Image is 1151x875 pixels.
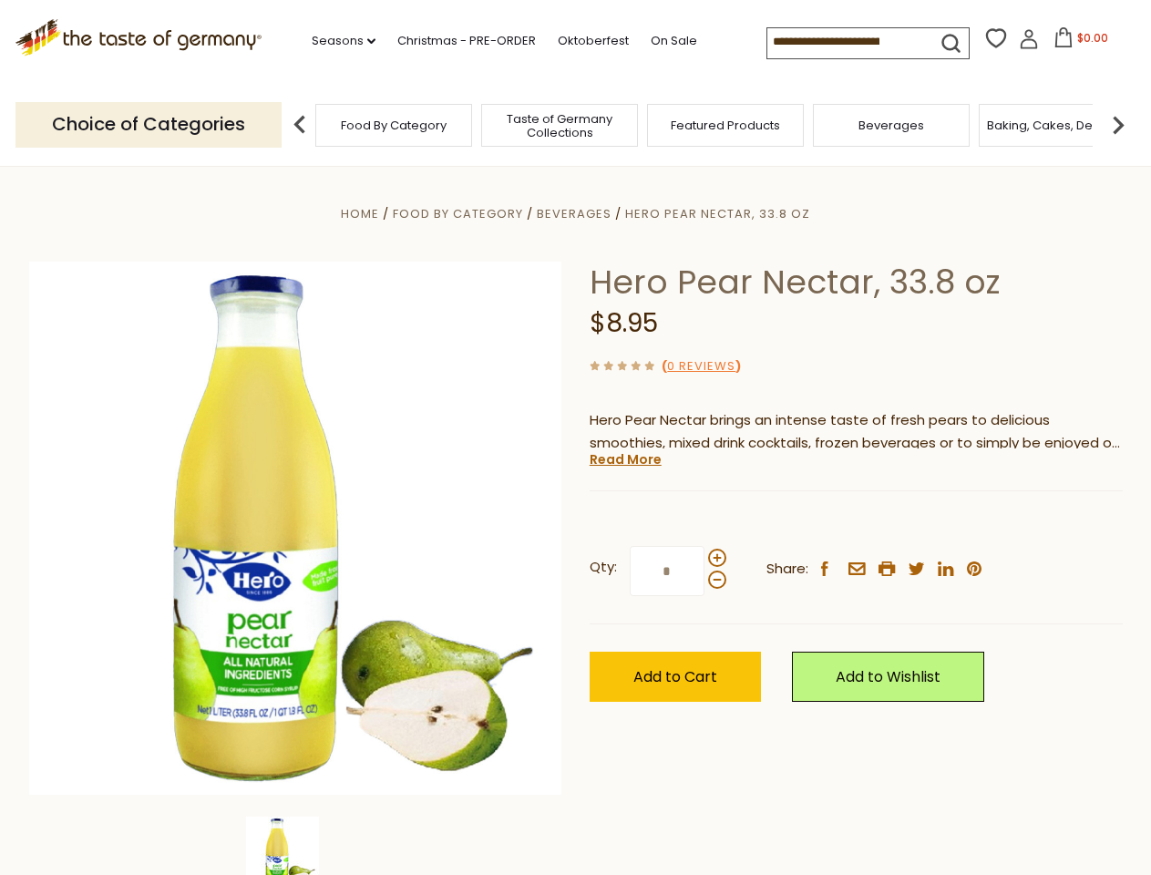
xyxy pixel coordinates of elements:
[651,31,697,51] a: On Sale
[662,357,741,375] span: ( )
[487,112,632,139] a: Taste of Germany Collections
[397,31,536,51] a: Christmas - PRE-ORDER
[15,102,282,147] p: Choice of Categories
[537,205,611,222] a: Beverages
[393,205,523,222] a: Food By Category
[558,31,629,51] a: Oktoberfest
[671,118,780,132] a: Featured Products
[792,652,984,702] a: Add to Wishlist
[341,205,379,222] a: Home
[625,205,810,222] a: Hero Pear Nectar, 33.8 oz
[590,450,662,468] a: Read More
[590,305,658,341] span: $8.95
[1077,30,1108,46] span: $0.00
[282,107,318,143] img: previous arrow
[858,118,924,132] a: Beverages
[1043,27,1120,55] button: $0.00
[590,652,761,702] button: Add to Cart
[590,409,1123,455] p: Hero Pear Nectar brings an intense taste of fresh pears to delicious smoothies, mixed drink cockt...
[630,546,704,596] input: Qty:
[312,31,375,51] a: Seasons
[633,666,717,687] span: Add to Cart
[987,118,1128,132] a: Baking, Cakes, Desserts
[590,556,617,579] strong: Qty:
[29,262,562,795] img: Hero Pear Nectar, 33.8 oz
[1100,107,1136,143] img: next arrow
[341,118,447,132] a: Food By Category
[766,558,808,581] span: Share:
[667,357,735,376] a: 0 Reviews
[590,262,1123,303] h1: Hero Pear Nectar, 33.8 oz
